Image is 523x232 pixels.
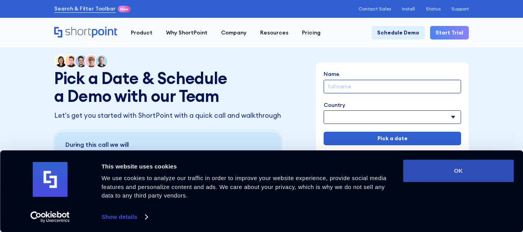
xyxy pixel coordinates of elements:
[402,6,415,12] a: Install
[54,27,117,38] a: Home
[324,101,461,109] label: Country
[101,175,386,199] span: We use cookies to analyze our traffic in order to improve your website experience, provide social...
[214,26,253,40] a: Company
[101,162,394,171] div: This website uses cookies
[65,140,249,150] p: During this call we will
[403,160,514,182] button: OK
[451,6,469,12] a: Support
[221,29,247,37] div: Company
[426,6,441,12] a: Status
[253,26,295,40] a: Resources
[54,5,116,13] a: Search & Filter Toolbar
[101,211,147,223] a: Show details
[302,29,321,37] div: Pricing
[260,29,288,37] div: Resources
[16,211,84,223] a: Usercentrics Cookiebot - opens in a new window
[324,70,461,145] form: Demo Form
[295,26,327,40] a: Pricing
[358,6,391,12] a: Contact Sales
[372,26,425,40] a: Schedule Demo
[159,26,214,40] a: Why ShortPoint
[324,132,461,145] input: Pick a date
[124,26,159,40] a: Product
[54,69,233,105] h1: Pick a Date & Schedule a Demo with our Team
[324,70,461,78] label: Name
[430,26,469,40] a: Start Trial
[54,110,283,120] p: Let's get you started with ShortPoint with a quick call and walkthrough
[33,162,67,197] img: logo
[324,80,461,93] input: full name
[131,29,153,37] div: Product
[166,29,207,37] div: Why ShortPoint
